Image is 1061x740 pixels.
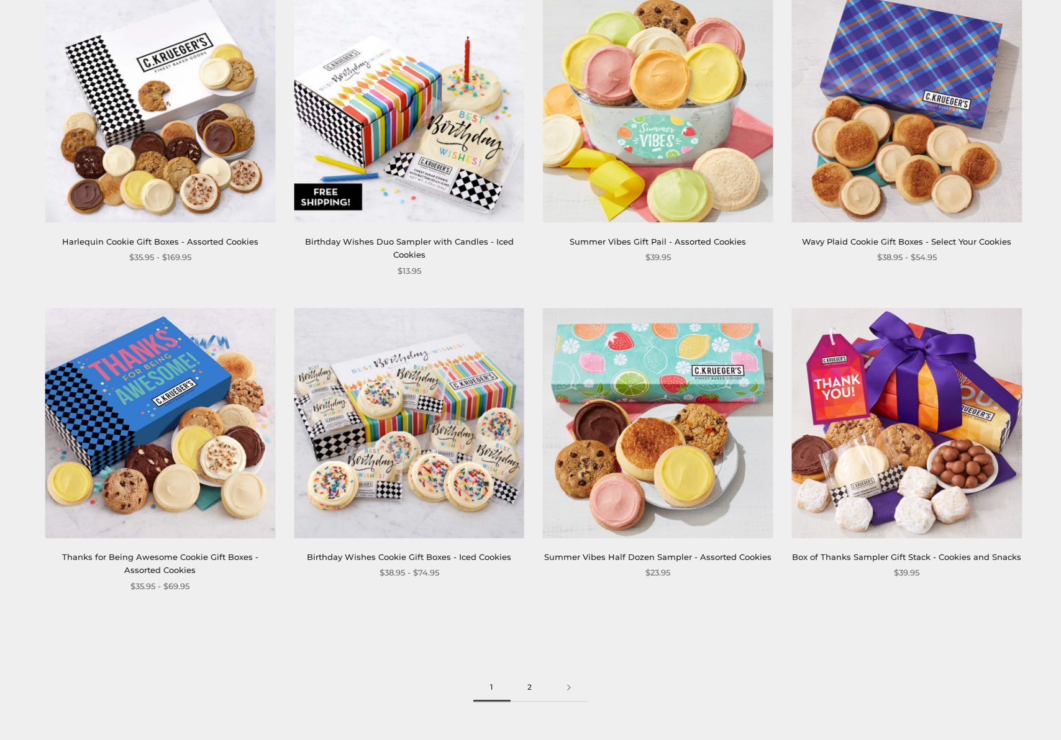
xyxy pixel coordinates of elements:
[380,567,439,580] span: $38.95 - $74.95
[398,264,421,277] span: $13.95
[294,309,524,539] img: Birthday Wishes Cookie Gift Boxes - Iced Cookies
[894,567,919,580] span: $39.95
[129,251,191,264] span: $35.95 - $169.95
[543,309,773,539] img: Summer Vibes Half Dozen Sampler - Assorted Cookies
[645,567,670,580] span: $23.95
[645,251,671,264] span: $39.95
[10,693,129,730] iframe: Sign Up via Text for Offers
[544,553,772,562] a: Summer Vibes Half Dozen Sampler - Assorted Cookies
[307,553,511,562] a: Birthday Wishes Cookie Gift Boxes - Iced Cookies
[305,237,514,259] a: Birthday Wishes Duo Sampler with Candles - Iced Cookies
[473,674,511,702] span: 1
[792,309,1022,539] img: Box of Thanks Sampler Gift Stack - Cookies and Snacks
[45,309,276,539] img: Thanks for Being Awesome Cookie Gift Boxes - Assorted Cookies
[550,674,588,702] a: Next page
[62,237,258,246] a: Harlequin Cookie Gift Boxes - Assorted Cookies
[511,674,550,702] a: 2
[570,237,746,246] a: Summer Vibes Gift Pail - Assorted Cookies
[877,251,937,264] span: $38.95 - $54.95
[792,553,1021,562] a: Box of Thanks Sampler Gift Stack - Cookies and Snacks
[802,237,1011,246] a: Wavy Plaid Cookie Gift Boxes - Select Your Cookies
[131,580,190,593] span: $35.95 - $69.95
[62,553,258,575] a: Thanks for Being Awesome Cookie Gift Boxes - Assorted Cookies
